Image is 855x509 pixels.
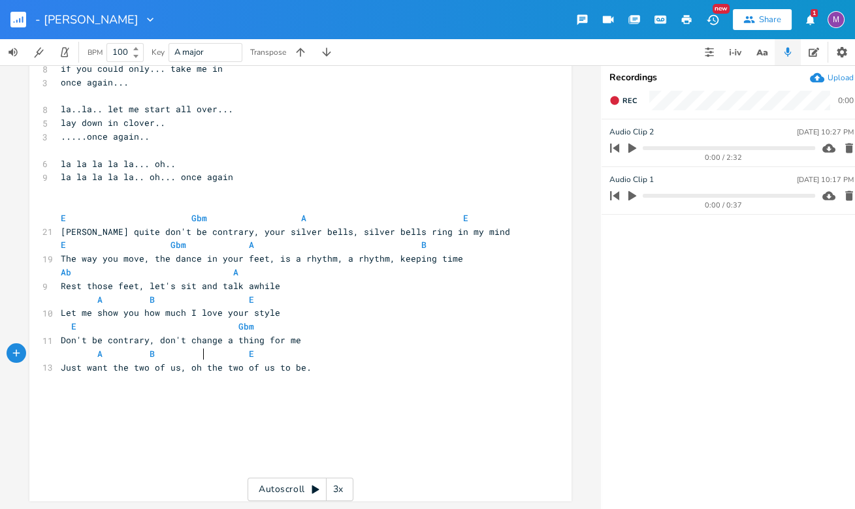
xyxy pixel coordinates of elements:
[249,239,254,251] span: A
[609,73,855,82] div: Recordings
[797,176,854,183] div: [DATE] 10:17 PM
[810,70,854,85] button: Upload
[174,46,204,58] span: A major
[61,226,510,238] span: [PERSON_NAME] quite don't be contrary, your silver bells, silver bells ring in my mind
[250,48,286,56] div: Transpose
[191,212,207,224] span: Gbm
[797,8,823,31] button: 1
[97,294,103,305] span: A
[150,294,155,305] span: B
[249,348,254,360] span: E
[35,14,138,25] span: - [PERSON_NAME]
[759,14,781,25] div: Share
[327,478,350,501] div: 3x
[301,212,306,224] span: A
[61,212,66,224] span: E
[61,307,280,318] span: Let me show you how much I love your style
[797,129,854,136] div: [DATE] 10:27 PM
[61,76,129,88] span: once again...
[61,253,463,264] span: The way you move, the dance in your feet, is a rhythm, a rhythm, keeping time
[150,348,155,360] span: B
[61,158,176,170] span: la la la la la... oh..
[61,362,312,373] span: Just want the two of us, oh the two of us to be.
[152,48,165,56] div: Key
[61,117,165,129] span: lay down in clover..
[61,131,150,142] span: .....once again..
[61,334,301,346] span: Don't be contrary, don't change a thing for me
[463,212,468,224] span: E
[71,320,76,332] span: E
[88,49,103,56] div: BPM
[828,11,845,28] div: melindameshad
[97,348,103,360] span: A
[61,280,280,292] span: Rest those feet, let's sit and talk awhile
[61,239,66,251] span: E
[249,294,254,305] span: E
[733,9,792,30] button: Share
[248,478,353,501] div: Autoscroll
[713,4,730,14] div: New
[828,72,854,83] div: Upload
[828,5,845,35] button: M
[238,320,254,332] span: Gbm
[233,266,238,278] span: A
[170,239,186,251] span: Gbm
[838,97,854,104] div: 0:00
[61,103,233,115] span: la..la.. let me start all over...
[61,266,71,278] span: Ab
[604,90,642,111] button: Rec
[632,202,815,209] div: 0:00 / 0:37
[632,154,815,161] div: 0:00 / 2:32
[61,171,233,183] span: la la la la la.. oh... once again
[609,174,654,186] span: Audio Clip 1
[622,96,637,106] span: Rec
[700,8,726,31] button: New
[61,63,223,74] span: if you could only... take me in
[421,239,427,251] span: B
[609,126,654,138] span: Audio Clip 2
[811,9,818,17] div: 1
